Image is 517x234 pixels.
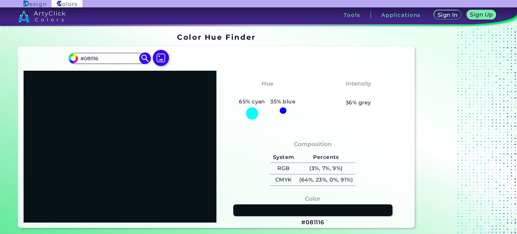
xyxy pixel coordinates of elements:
[417,31,502,231] iframe: Advertisement
[301,219,324,227] h3: #081116
[268,97,298,106] h5: 35% blue
[471,12,492,17] h5: Sign Up
[438,12,457,18] h5: Sign In
[344,12,360,18] h3: Tools
[435,11,460,19] a: Sign In
[297,163,355,174] h5: (3%, 7%, 9%)
[78,54,141,63] input: type color..
[270,163,297,174] h5: RGB
[468,11,495,19] a: Sign Up
[245,90,289,98] h3: Bluish Cyan
[297,152,355,163] h5: Percents
[346,98,371,107] h5: 36% grey
[236,97,268,106] h5: 65% cyan
[153,50,169,66] img: icon picture
[24,1,46,7] img: ArtyClick Design logo
[297,174,355,186] h5: (64%, 23%, 0%, 91%)
[346,79,371,89] h4: Intensity
[270,152,297,163] h5: System
[139,53,151,64] img: icon search
[305,194,320,204] h4: Color
[262,79,273,89] h4: Hue
[381,12,421,18] h3: Applications
[294,139,332,149] h4: Composition
[18,10,66,22] img: logo_artyclick_colors_white.svg
[343,90,374,98] h3: Medium
[270,174,297,186] h5: CMYK
[177,32,255,42] h1: Color Hue Finder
